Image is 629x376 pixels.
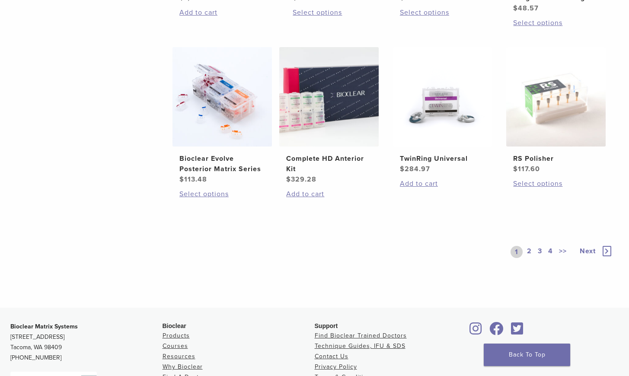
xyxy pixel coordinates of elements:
[163,322,186,329] span: Bioclear
[400,165,430,173] bdi: 284.97
[315,363,357,370] a: Privacy Policy
[513,4,518,13] span: $
[279,47,379,147] img: Complete HD Anterior Kit
[513,4,539,13] bdi: 48.57
[179,175,184,184] span: $
[10,322,163,363] p: [STREET_ADDRESS] Tacoma, WA 98409 [PHONE_NUMBER]
[179,7,265,18] a: Add to cart: “Blaster Kit”
[315,353,348,360] a: Contact Us
[172,47,273,185] a: Bioclear Evolve Posterior Matrix SeriesBioclear Evolve Posterior Matrix Series $113.48
[546,246,555,258] a: 4
[179,189,265,199] a: Select options for “Bioclear Evolve Posterior Matrix Series”
[557,246,568,258] a: >>
[286,189,372,199] a: Add to cart: “Complete HD Anterior Kit”
[179,175,207,184] bdi: 113.48
[467,327,485,336] a: Bioclear
[484,344,570,366] a: Back To Top
[163,332,190,339] a: Products
[400,178,485,189] a: Add to cart: “TwinRing Universal”
[293,7,378,18] a: Select options for “BT Matrix Series”
[513,165,540,173] bdi: 117.60
[179,153,265,174] h2: Bioclear Evolve Posterior Matrix Series
[172,47,272,147] img: Bioclear Evolve Posterior Matrix Series
[286,175,316,184] bdi: 329.28
[536,246,544,258] a: 3
[513,153,599,164] h2: RS Polisher
[400,165,405,173] span: $
[400,153,485,164] h2: TwinRing Universal
[506,47,606,147] img: RS Polisher
[163,353,195,360] a: Resources
[315,342,405,350] a: Technique Guides, IFU & SDS
[286,153,372,174] h2: Complete HD Anterior Kit
[508,327,527,336] a: Bioclear
[286,175,291,184] span: $
[513,178,599,189] a: Select options for “RS Polisher”
[487,327,507,336] a: Bioclear
[513,165,518,173] span: $
[393,47,492,147] img: TwinRing Universal
[163,363,203,370] a: Why Bioclear
[506,47,607,174] a: RS PolisherRS Polisher $117.60
[511,246,523,258] a: 1
[163,342,188,350] a: Courses
[279,47,380,185] a: Complete HD Anterior KitComplete HD Anterior Kit $329.28
[400,7,485,18] a: Select options for “Diamond Wedge Kits”
[580,247,596,255] span: Next
[393,47,493,174] a: TwinRing UniversalTwinRing Universal $284.97
[315,332,407,339] a: Find Bioclear Trained Doctors
[513,18,599,28] a: Select options for “Diamond Wedge and Long Diamond Wedge”
[10,323,78,330] strong: Bioclear Matrix Systems
[525,246,533,258] a: 2
[315,322,338,329] span: Support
